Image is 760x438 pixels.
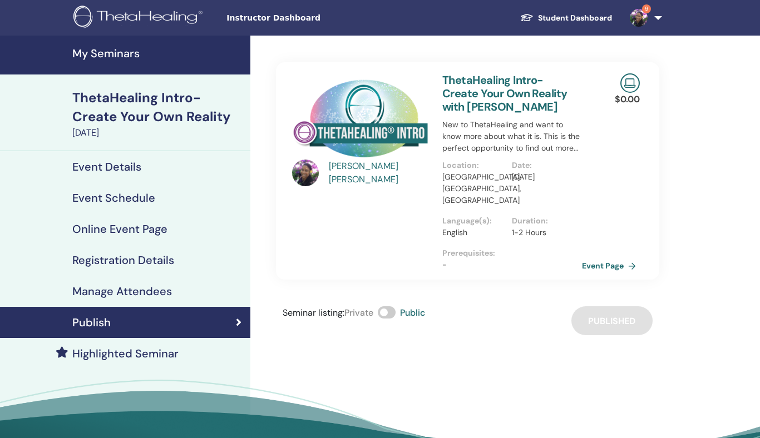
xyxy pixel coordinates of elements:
span: Instructor Dashboard [226,12,393,24]
a: Student Dashboard [511,8,621,28]
a: [PERSON_NAME] [PERSON_NAME] [329,160,432,186]
img: logo.png [73,6,206,31]
p: [DATE] [512,171,575,183]
p: - [442,259,582,271]
h4: Registration Details [72,253,174,267]
h4: Event Details [72,160,141,173]
img: Live Online Seminar [620,73,640,93]
p: $ 0.00 [615,93,640,106]
h4: Manage Attendees [72,285,172,298]
p: [GEOGRAPHIC_DATA], [GEOGRAPHIC_DATA], [GEOGRAPHIC_DATA] [442,171,505,206]
h4: My Seminars [72,47,244,60]
h4: Online Event Page [72,222,167,236]
div: [DATE] [72,126,244,140]
img: ThetaHealing Intro- Create Your Own Reality [292,73,429,163]
h4: Highlighted Seminar [72,347,179,360]
p: Language(s) : [442,215,505,227]
p: 1-2 Hours [512,227,575,238]
img: default.jpg [630,9,648,27]
p: Duration : [512,215,575,227]
p: New to ThetaHealing and want to know more about what it is. This is the perfect opportunity to fi... [442,119,582,154]
img: default.jpg [292,160,319,186]
span: Public [400,307,425,318]
p: Location : [442,160,505,171]
div: ThetaHealing Intro- Create Your Own Reality [72,88,244,126]
h4: Event Schedule [72,191,155,205]
span: Private [344,307,373,318]
h4: Publish [72,316,111,329]
p: Prerequisites : [442,247,582,259]
span: 9 [642,4,651,13]
span: Seminar listing : [283,307,344,318]
a: ThetaHealing Intro- Create Your Own Reality with [PERSON_NAME] [442,73,567,114]
p: Date : [512,160,575,171]
p: English [442,227,505,238]
a: Event Page [582,257,640,274]
a: ThetaHealing Intro- Create Your Own Reality[DATE] [66,88,250,140]
img: graduation-cap-white.svg [520,13,534,22]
